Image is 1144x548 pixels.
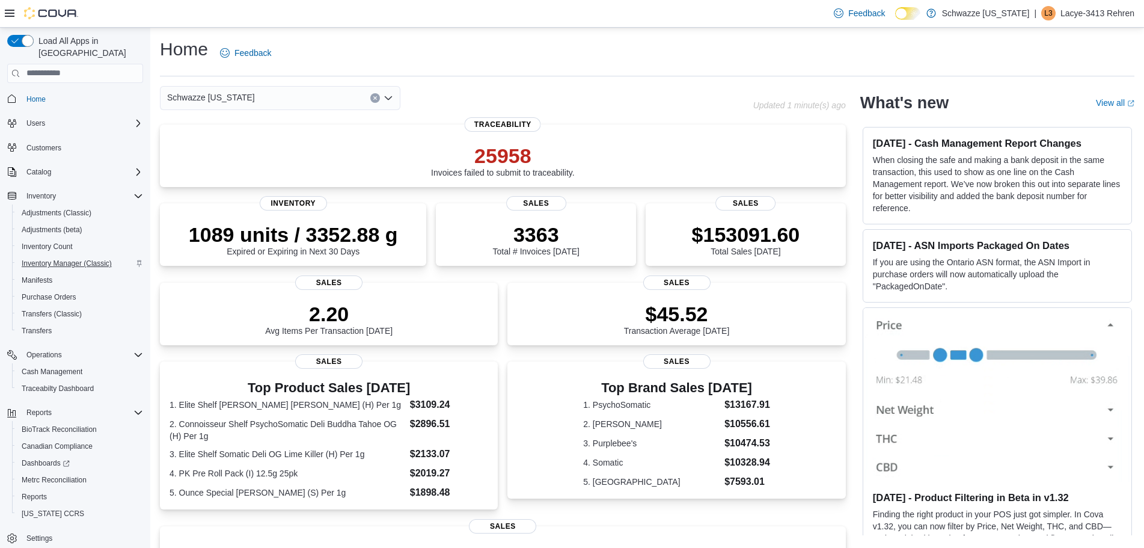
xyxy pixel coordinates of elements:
[724,475,770,489] dd: $7593.01
[189,223,398,256] div: Expired or Expiring in Next 30 Days
[170,418,405,442] dt: 2. Connoisseur Shelf PsychoSomatic Deli Buddha Tahoe OG (H) Per 1g
[493,223,580,256] div: Total # Invoices [DATE]
[17,239,78,254] a: Inventory Count
[384,93,393,103] button: Open list of options
[410,485,489,500] dd: $1898.48
[431,144,575,177] div: Invoices failed to submit to traceability.
[2,90,148,108] button: Home
[17,456,143,470] span: Dashboards
[22,259,112,268] span: Inventory Manager (Classic)
[167,90,255,105] span: Schwazze [US_STATE]
[34,35,143,59] span: Load All Apps in [GEOGRAPHIC_DATA]
[2,188,148,205] button: Inventory
[22,165,143,179] span: Catalog
[17,439,143,454] span: Canadian Compliance
[493,223,580,247] p: 3363
[26,350,62,360] span: Operations
[410,466,489,481] dd: $2019.27
[17,206,143,220] span: Adjustments (Classic)
[26,191,56,201] span: Inventory
[2,115,148,132] button: Users
[26,167,51,177] span: Catalog
[12,438,148,455] button: Canadian Compliance
[370,93,380,103] button: Clear input
[12,272,148,289] button: Manifests
[17,223,87,237] a: Adjustments (beta)
[22,242,73,251] span: Inventory Count
[12,380,148,397] button: Traceabilty Dashboard
[873,239,1122,251] h3: [DATE] - ASN Imports Packaged On Dates
[22,348,143,362] span: Operations
[2,164,148,180] button: Catalog
[22,225,82,235] span: Adjustments (beta)
[22,189,61,203] button: Inventory
[22,116,143,131] span: Users
[17,381,99,396] a: Traceabilty Dashboard
[17,506,143,521] span: Washington CCRS
[410,447,489,461] dd: $2133.07
[215,41,276,65] a: Feedback
[22,165,56,179] button: Catalog
[17,206,96,220] a: Adjustments (Classic)
[724,398,770,412] dd: $13167.91
[624,302,730,336] div: Transaction Average [DATE]
[22,348,67,362] button: Operations
[17,506,89,521] a: [US_STATE] CCRS
[753,100,846,110] p: Updated 1 minute(s) ago
[17,256,143,271] span: Inventory Manager (Classic)
[583,437,720,449] dt: 3. Purplebee's
[295,276,362,290] span: Sales
[716,196,776,211] span: Sales
[860,93,949,112] h2: What's new
[17,290,81,304] a: Purchase Orders
[22,531,57,546] a: Settings
[1060,6,1134,20] p: Lacye-3413 Rehren
[26,119,45,128] span: Users
[22,292,76,302] span: Purchase Orders
[1044,6,1052,20] span: L3
[22,367,82,377] span: Cash Management
[410,398,489,412] dd: $3109.24
[643,354,711,369] span: Sales
[234,47,271,59] span: Feedback
[12,289,148,306] button: Purchase Orders
[17,422,143,437] span: BioTrack Reconciliation
[17,273,143,288] span: Manifests
[26,534,52,543] span: Settings
[12,322,148,339] button: Transfers
[24,7,78,19] img: Cova
[22,140,143,155] span: Customers
[469,519,536,534] span: Sales
[17,381,143,396] span: Traceabilty Dashboard
[17,324,57,338] a: Transfers
[22,141,66,155] a: Customers
[160,37,208,61] h1: Home
[26,408,52,417] span: Reports
[22,458,70,468] span: Dashboards
[22,442,93,451] span: Canadian Compliance
[942,6,1030,20] p: Schwazze [US_STATE]
[692,223,800,256] div: Total Sales [DATE]
[170,381,488,395] h3: Top Product Sales [DATE]
[829,1,890,25] a: Feedback
[1096,98,1134,108] a: View allExternal link
[17,307,87,321] a: Transfers (Classic)
[260,196,327,211] span: Inventory
[848,7,885,19] span: Feedback
[643,276,711,290] span: Sales
[26,143,61,153] span: Customers
[17,473,91,487] a: Metrc Reconciliation
[22,208,91,218] span: Adjustments (Classic)
[1041,6,1056,20] div: Lacye-3413 Rehren
[410,417,489,431] dd: $2896.51
[17,223,143,237] span: Adjustments (beta)
[17,324,143,338] span: Transfers
[17,456,75,470] a: Dashboards
[12,255,148,272] button: Inventory Manager (Classic)
[2,529,148,547] button: Settings
[22,189,143,203] span: Inventory
[724,436,770,451] dd: $10474.53
[17,490,143,504] span: Reports
[265,302,393,326] p: 2.20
